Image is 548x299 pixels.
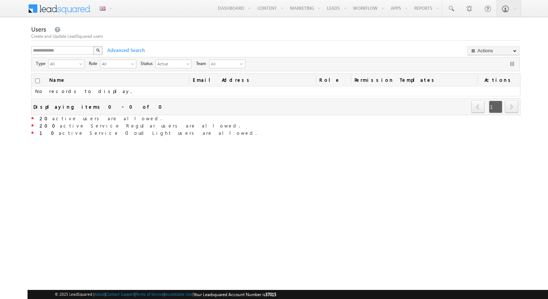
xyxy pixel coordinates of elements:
td: No records to display. [32,86,520,96]
span: 37015 [265,292,276,297]
img: Search [96,48,100,52]
a: About [94,292,105,296]
span: Users [31,25,46,33]
span: All [209,60,238,68]
strong: 20 [40,115,52,121]
span: Actions [477,74,520,86]
a: Name [46,74,69,86]
span: active Service Cloud Light users are allowed. [34,130,257,136]
span: Team [196,60,209,67]
span: Active [156,60,186,67]
a: Terms of Service [136,292,164,296]
a: Role [316,74,351,86]
a: next [505,101,518,113]
a: Acceptable Use [165,292,192,296]
a: prev [471,101,485,113]
span: Your Leadsquared Account Number is [194,292,276,297]
span: Advanced Search [104,47,147,53]
span: All [49,60,78,67]
span: 1 [489,101,502,113]
span: next [505,101,518,113]
span: select [79,62,85,66]
span: active users are allowed. [34,115,162,121]
a: Email Address [189,74,315,86]
span: select [187,62,192,66]
span: Status [141,60,155,67]
div: Displaying items 0 - 0 of 0 [33,102,166,111]
span: active Service Regular users are allowed. [34,122,240,129]
strong: 10 [40,130,59,136]
a: Contact Support [106,292,134,296]
span: Permission Templates [351,74,477,86]
span: Type [36,60,48,67]
span: Role [89,60,100,67]
span: prev [471,101,485,113]
span: select [131,62,137,66]
strong: 200 [40,122,60,129]
div: Create and Update LeadSquared users [31,33,521,40]
button: Actions [468,46,520,55]
span: © 2025 LeadSquared | | | | | [55,291,276,298]
span: All [100,60,130,67]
